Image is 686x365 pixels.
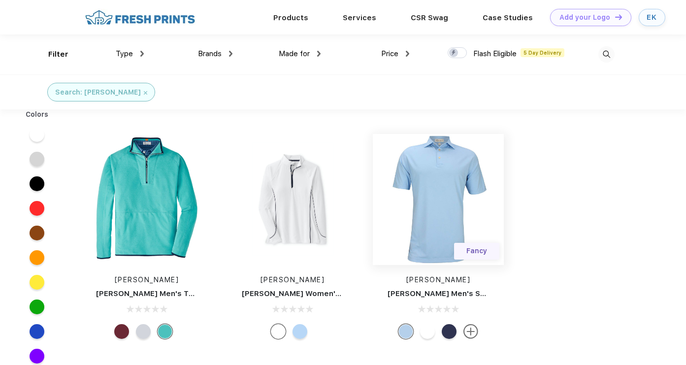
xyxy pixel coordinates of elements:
[406,51,409,57] img: dropdown.png
[442,324,457,339] div: Navy
[521,48,564,57] span: 5 Day Delivery
[96,289,317,298] a: [PERSON_NAME] Men's Thermal Flow Micro Fleece Half-Zip
[615,14,622,20] img: DT
[279,49,310,58] span: Made for
[136,324,151,339] div: Gale Grey
[158,324,172,339] div: Lily Pad
[227,134,358,265] img: func=resize&h=266
[388,289,544,298] a: [PERSON_NAME] Men's Solid Stretch Polo
[81,134,212,265] img: func=resize&h=266
[82,9,198,26] img: fo%20logo%202.webp
[381,49,398,58] span: Price
[55,87,141,98] div: Search: [PERSON_NAME]
[273,13,308,22] a: Products
[242,289,481,298] a: [PERSON_NAME] Women's Lightweight Sun Comfort Base Layer
[115,276,179,284] a: [PERSON_NAME]
[48,49,68,60] div: Filter
[398,324,413,339] div: Cottage Blue
[466,247,487,255] span: Fancy
[229,51,232,57] img: dropdown.png
[140,51,144,57] img: dropdown.png
[406,276,471,284] a: [PERSON_NAME]
[114,324,129,339] div: Bordeaux
[261,276,325,284] a: [PERSON_NAME]
[293,324,307,339] div: Cottage Blue
[598,46,615,63] img: desktop_search.svg
[473,49,517,58] span: Flash Eligible
[559,13,610,22] div: Add your Logo
[144,91,147,95] img: filter_cancel.svg
[647,13,657,22] div: EK
[271,324,286,339] div: White
[317,51,321,57] img: dropdown.png
[198,49,222,58] span: Brands
[18,109,56,120] div: Colors
[373,134,504,265] img: func=resize&h=266
[463,324,478,339] img: more.svg
[420,324,435,339] div: White
[116,49,133,58] span: Type
[639,9,665,26] a: EK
